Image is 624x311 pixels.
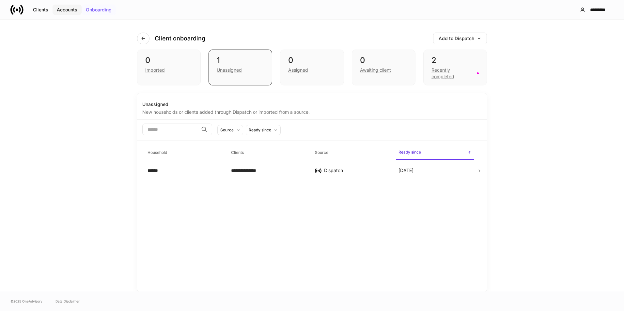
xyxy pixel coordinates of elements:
span: Source [312,146,391,159]
div: Accounts [57,7,77,12]
div: 2 [431,55,479,66]
button: Clients [29,5,53,15]
div: Unassigned [217,67,242,73]
span: Household [145,146,223,159]
div: Recently completed [431,67,473,80]
div: Source [220,127,234,133]
span: Ready since [396,146,474,160]
h6: Ready since [398,149,421,155]
h6: Source [315,149,328,155]
h6: Household [148,149,167,155]
div: 1 [217,55,264,66]
span: Clients [228,146,307,159]
div: Unassigned [142,101,482,108]
div: 0 [360,55,407,66]
button: Source [217,125,243,135]
button: Onboarding [82,5,116,15]
span: © 2025 OneAdvisory [10,299,42,304]
button: Ready since [246,125,281,135]
button: Add to Dispatch [433,33,487,44]
a: Data Disclaimer [55,299,80,304]
div: Ready since [249,127,271,133]
div: 0 [145,55,193,66]
div: 0Awaiting client [352,50,415,85]
div: Add to Dispatch [439,36,481,41]
div: 0 [288,55,335,66]
div: Clients [33,7,48,12]
div: New households or clients added through Dispatch or imported from a source. [142,108,482,115]
div: 1Unassigned [209,50,272,85]
div: 0Assigned [280,50,344,85]
div: Dispatch [324,167,388,174]
div: Assigned [288,67,308,73]
h4: Client onboarding [155,35,205,42]
h6: Clients [231,149,244,155]
div: 2Recently completed [423,50,487,85]
button: Accounts [53,5,82,15]
div: Imported [145,67,165,73]
div: 0Imported [137,50,201,85]
p: [DATE] [398,167,413,174]
div: Onboarding [86,7,112,12]
div: Awaiting client [360,67,391,73]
